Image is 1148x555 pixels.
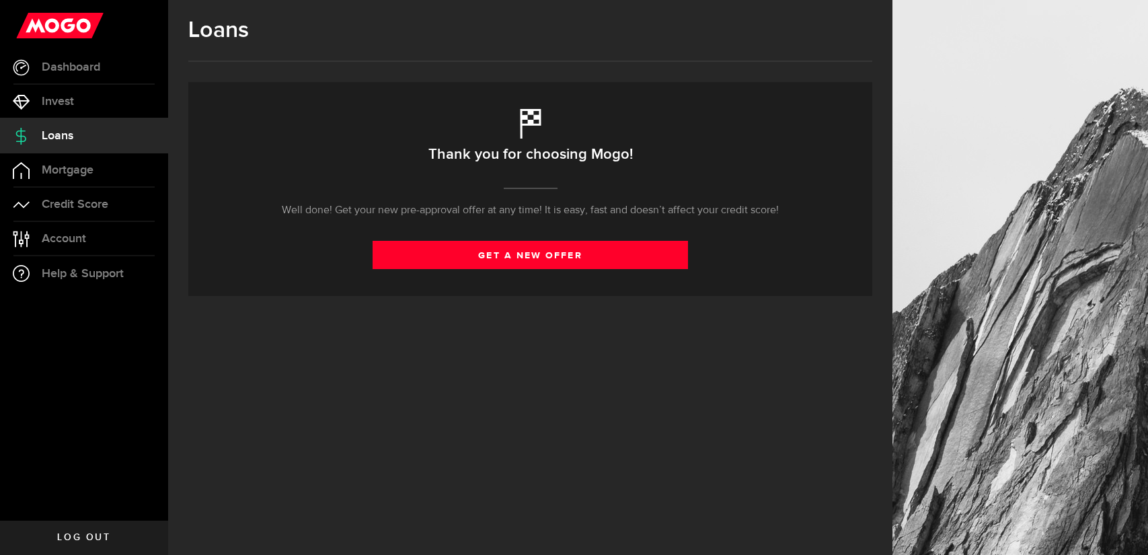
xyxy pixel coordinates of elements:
a: get a new offer [373,241,688,269]
span: Mortgage [42,164,93,176]
span: Help & Support [42,268,124,280]
h1: Loans [188,17,872,44]
p: Well done! Get your new pre-approval offer at any time! It is easy, fast and doesn’t affect your ... [282,202,779,219]
span: Credit Score [42,198,108,211]
span: Account [42,233,86,245]
span: Dashboard [42,61,100,73]
span: Loans [42,130,73,142]
iframe: LiveChat chat widget [1092,498,1148,555]
h2: Thank you for choosing Mogo! [428,141,633,169]
span: Log out [57,533,110,542]
span: Invest [42,96,74,108]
